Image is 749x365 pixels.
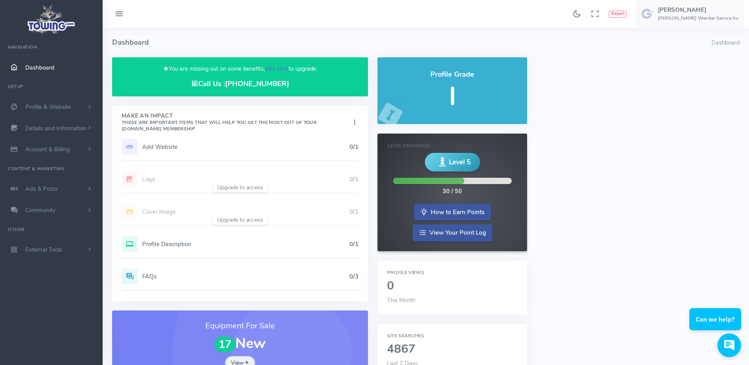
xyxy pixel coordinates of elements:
[25,2,78,36] img: logo
[122,113,351,132] h4: Make An Impact
[449,157,471,167] span: Level 5
[387,333,518,339] h6: Site Searches
[142,144,349,150] h5: Add Website
[25,103,71,111] span: Profile & Website
[25,64,54,71] span: Dashboard
[387,71,518,79] h4: Profile Grade
[122,64,359,73] p: You are missing out on some benefits, to upgrade.
[387,343,518,356] h2: 4867
[443,187,462,196] div: 30 / 50
[25,206,56,214] span: Community
[413,224,492,241] a: View Your Point Log
[658,16,739,21] h6: [PERSON_NAME] Wrecker Service Inc
[387,280,518,293] h2: 0
[387,270,518,275] h6: Profile Views
[25,185,58,193] span: Ads & Posts
[25,124,87,132] span: Details and Information
[122,80,359,88] h4: Call Us :
[142,241,349,247] h5: Profile Description
[122,119,317,132] small: These are important items that will help you get the most out of your [DOMAIN_NAME] Membership
[122,336,359,352] h1: New
[265,65,289,73] a: click here
[609,11,627,18] button: Report
[349,144,359,150] h5: 0/1
[387,83,518,111] h5: I
[711,39,740,47] li: Dashboard
[225,79,289,88] a: [PHONE_NUMBER]
[349,241,359,247] h5: 0/1
[349,273,359,280] h5: 0/3
[25,246,62,254] span: External Tools
[122,320,359,332] h3: Equipment For Sale
[683,286,749,365] iframe: Conversations
[387,143,517,149] h6: Level Progress
[414,204,491,221] a: How to Earn Points
[641,8,654,20] img: user-image
[658,7,739,13] h5: [PERSON_NAME]
[142,273,349,280] h5: FAQs
[214,337,236,353] span: 17
[25,145,70,153] span: Account & Billing
[387,296,415,304] span: This Month
[112,28,711,57] h4: Dashboard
